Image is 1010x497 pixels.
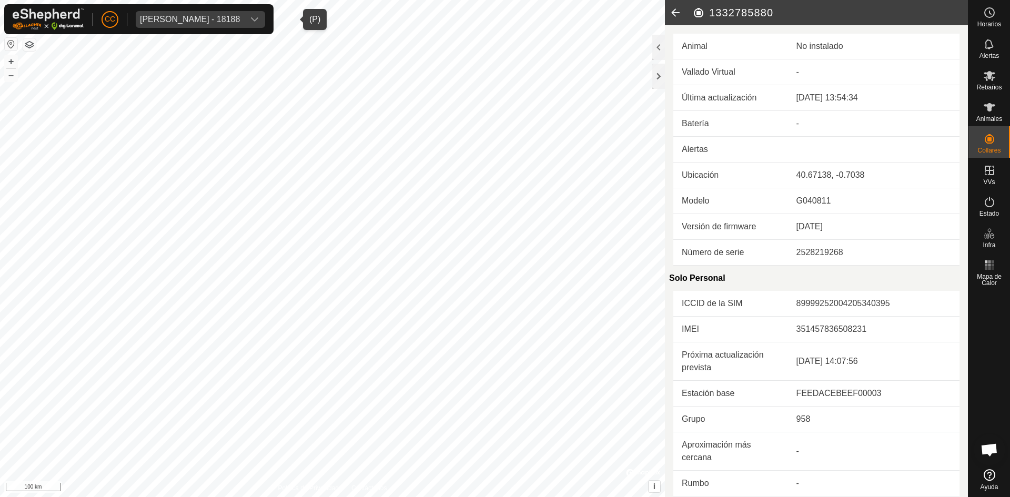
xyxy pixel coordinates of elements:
span: Ayuda [981,484,998,490]
td: Última actualización [673,85,788,111]
td: [DATE] 14:07:56 [788,342,959,381]
button: – [5,69,17,82]
span: VVs [983,179,995,185]
div: Solo Personal [669,266,959,291]
td: Estación base [673,381,788,407]
td: Número de serie [673,240,788,266]
span: Animales [976,116,1002,122]
div: [DATE] [796,220,951,233]
a: Chat abierto [974,434,1005,465]
td: Rumbo [673,471,788,496]
td: Vallado Virtual [673,59,788,85]
div: 40.67138, -0.7038 [796,169,951,181]
td: FEEDACEBEEF00003 [788,381,959,407]
a: Política de Privacidad [278,483,339,493]
span: CC [105,14,115,25]
a: Ayuda [968,465,1010,494]
div: - [796,117,951,130]
td: Alertas [673,137,788,163]
td: Modelo [673,188,788,214]
td: Animal [673,34,788,59]
button: Capas del Mapa [23,38,36,51]
div: [DATE] 13:54:34 [796,92,951,104]
button: + [5,55,17,68]
img: Logo Gallagher [13,8,84,30]
td: 89999252004205340395 [788,291,959,317]
td: Ubicación [673,163,788,188]
div: G040811 [796,195,951,207]
div: No instalado [796,40,951,53]
div: 2528219268 [796,246,951,259]
td: 958 [788,407,959,432]
h2: 1332785880 [692,6,968,19]
span: Alertas [979,53,999,59]
td: Batería [673,111,788,137]
app-display-virtual-paddock-transition: - [796,67,799,76]
a: Contáctenos [351,483,387,493]
span: i [653,482,655,491]
span: Estado [979,210,999,217]
td: Aproximación más cercana [673,432,788,471]
td: - [788,432,959,471]
td: ICCID de la SIM [673,291,788,317]
span: Infra [983,242,995,248]
span: Mapa de Calor [971,273,1007,286]
span: Rebaños [976,84,1002,90]
span: Jose Carlos Gargallo Castel - 18188 [136,11,244,28]
td: - [788,471,959,496]
td: Versión de firmware [673,214,788,240]
button: Restablecer Mapa [5,38,17,50]
td: Próxima actualización prevista [673,342,788,381]
span: Horarios [977,21,1001,27]
span: Collares [977,147,1001,154]
button: i [649,481,660,492]
div: [PERSON_NAME] - 18188 [140,15,240,24]
td: 351457836508231 [788,317,959,342]
div: dropdown trigger [244,11,265,28]
td: IMEI [673,317,788,342]
td: Grupo [673,407,788,432]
